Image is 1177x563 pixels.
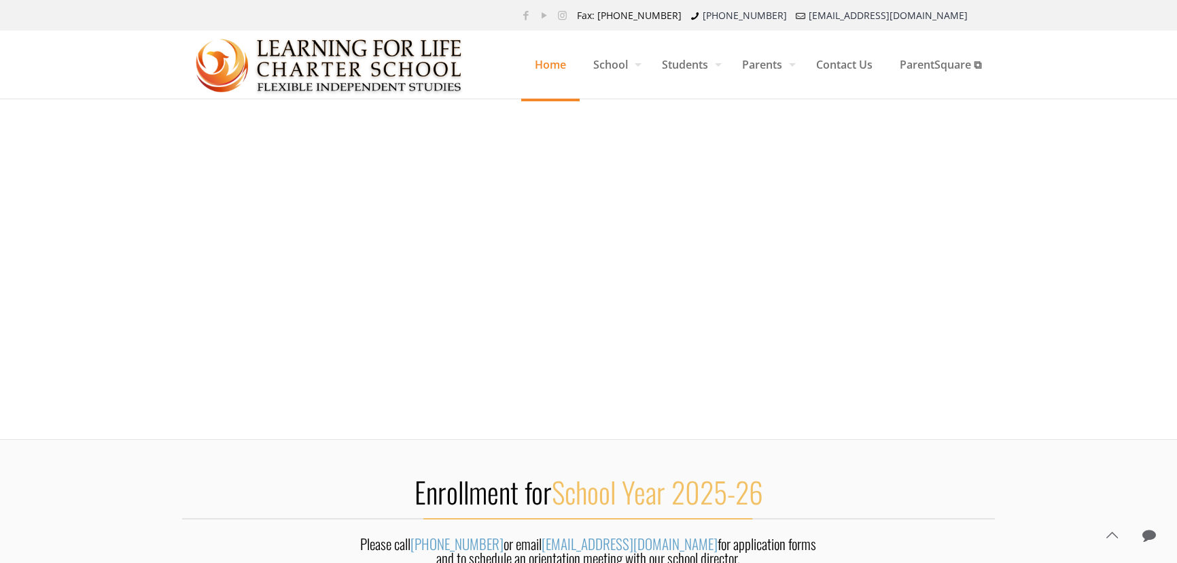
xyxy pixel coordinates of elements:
[196,31,463,99] img: Home
[580,31,648,99] a: School
[519,8,533,22] a: Facebook icon
[410,533,504,554] a: [PHONE_NUMBER]
[688,9,702,22] i: phone
[182,474,995,509] h2: Enrollment for
[196,31,463,99] a: Learning for Life Charter School
[580,44,648,85] span: School
[809,9,968,22] a: [EMAIL_ADDRESS][DOMAIN_NAME]
[728,31,803,99] a: Parents
[803,31,886,99] a: Contact Us
[886,31,995,99] a: ParentSquare ⧉
[542,533,718,554] a: [EMAIL_ADDRESS][DOMAIN_NAME]
[703,9,787,22] a: [PHONE_NUMBER]
[648,31,728,99] a: Students
[648,44,728,85] span: Students
[1097,521,1126,549] a: Back to top icon
[728,44,803,85] span: Parents
[537,8,551,22] a: YouTube icon
[803,44,886,85] span: Contact Us
[552,471,763,513] span: School Year 2025-26
[886,44,995,85] span: ParentSquare ⧉
[794,9,807,22] i: mail
[555,8,569,22] a: Instagram icon
[521,44,580,85] span: Home
[521,31,580,99] a: Home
